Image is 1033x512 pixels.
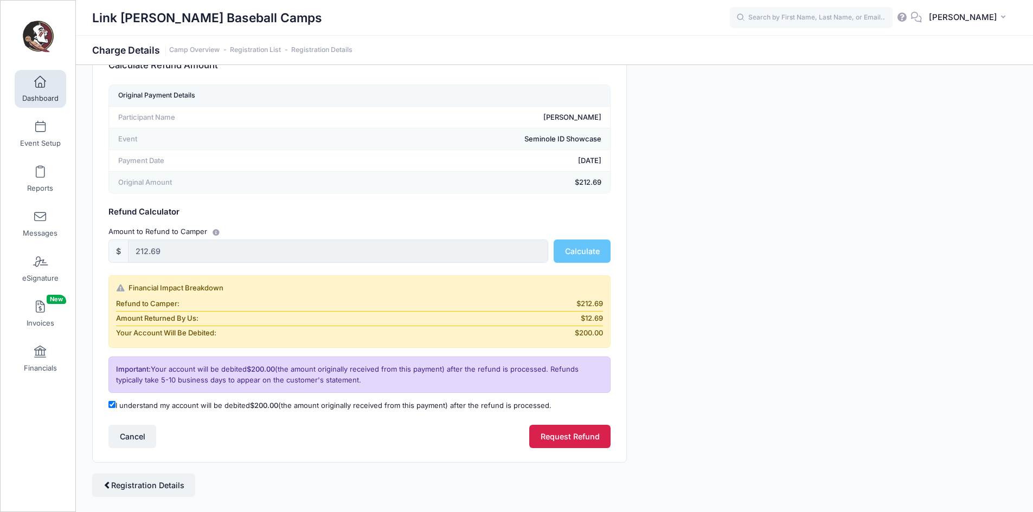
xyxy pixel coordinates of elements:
span: Reports [27,184,53,193]
span: Messages [23,229,57,238]
div: Amount to Refund to Camper [104,226,616,237]
a: Link Jarrett Baseball Camps [1,11,76,63]
span: Your Account Will Be Debited: [116,328,216,339]
span: $200.00 [250,401,278,410]
div: Your account will be debited (the amount originally received from this payment) after the refund ... [108,357,611,393]
a: Dashboard [15,70,66,108]
h3: Calculate Refund Amount [108,50,218,81]
a: Reports [15,160,66,198]
h1: Charge Details [92,44,352,56]
a: Event Setup [15,115,66,153]
a: eSignature [15,250,66,288]
span: Event Setup [20,139,61,148]
span: Invoices [27,319,54,328]
span: Dashboard [22,94,59,103]
a: Messages [15,205,66,243]
td: Participant Name [109,107,330,128]
span: Refund to Camper: [116,299,179,309]
td: Event [109,128,330,150]
td: [DATE] [330,150,610,172]
span: [PERSON_NAME] [929,11,997,23]
a: Financials [15,340,66,378]
button: Cancel [108,425,156,448]
input: I understand my account will be debited$200.00(the amount originally received from this payment) ... [108,401,116,408]
td: Seminole ID Showcase [330,128,610,150]
button: [PERSON_NAME] [922,5,1017,30]
div: Original Payment Details [118,89,195,103]
h1: Link [PERSON_NAME] Baseball Camps [92,5,322,30]
a: Registration Details [291,46,352,54]
a: Camp Overview [169,46,220,54]
span: $200.00 [247,365,275,373]
span: New [47,295,66,304]
span: eSignature [22,274,59,283]
div: Financial Impact Breakdown [116,283,603,294]
a: Registration Details [92,474,195,497]
span: Important: [116,365,151,373]
div: $ [108,239,129,263]
a: InvoicesNew [15,295,66,333]
span: $12.69 [581,313,603,324]
img: Link Jarrett Baseball Camps [18,17,59,57]
span: $212.69 [576,299,603,309]
a: Registration List [230,46,281,54]
label: I understand my account will be debited (the amount originally received from this payment) after ... [108,400,551,411]
input: Search by First Name, Last Name, or Email... [730,7,893,29]
td: Original Amount [109,172,330,193]
span: Amount Returned By Us: [116,313,198,324]
h5: Refund Calculator [108,208,611,217]
td: Payment Date [109,150,330,172]
input: 0.00 [128,239,548,263]
td: [PERSON_NAME] [330,107,610,128]
td: $212.69 [330,172,610,193]
span: $200.00 [575,328,603,339]
button: Request Refund [529,425,611,448]
span: Financials [24,364,57,373]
